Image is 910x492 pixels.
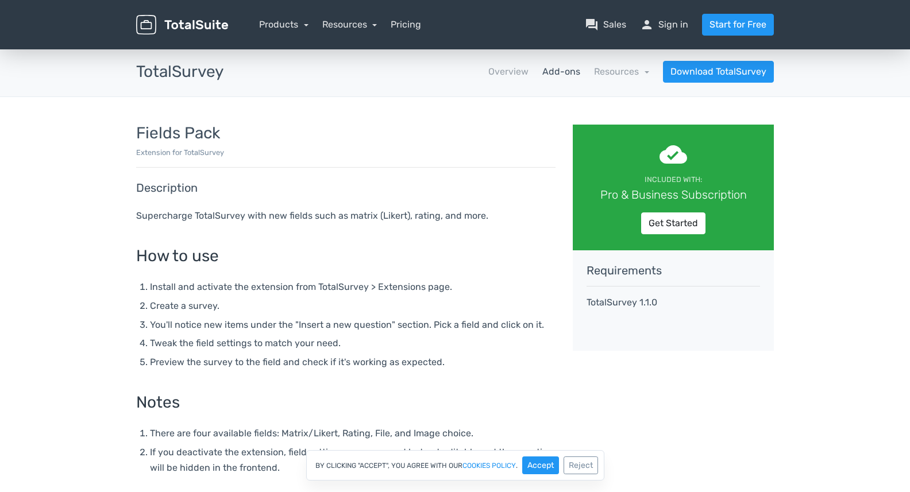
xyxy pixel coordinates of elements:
p: Extension for TotalSurvey [136,147,556,158]
a: Download TotalSurvey [663,61,774,83]
h3: TotalSurvey [136,63,223,81]
div: By clicking "Accept", you agree with our . [306,450,604,481]
h3: Fields Pack [136,125,556,142]
a: personSign in [640,18,688,32]
li: Create a survey. [150,298,556,313]
img: TotalSuite for WordPress [136,15,228,35]
h5: Requirements [587,264,760,277]
span: person [640,18,654,32]
span: cloud_done [660,141,687,168]
li: Preview the survey to the field and check if it's working as expected. [150,354,556,370]
li: If you deactivate the extension, field settings are preserved but not editable and the question w... [150,444,556,475]
h3: How to use [136,247,556,265]
button: Accept [522,456,559,474]
a: Resources [322,19,377,30]
span: question_answer [585,18,599,32]
li: There are four available fields: Matrix/Likert, Rating, File, and Image choice. [150,425,556,441]
a: Pricing [391,18,421,32]
a: question_answerSales [585,18,626,32]
div: Pro & Business Subscription [589,186,758,203]
a: Get Started [641,212,705,234]
p: TotalSurvey 1.1.0 [587,296,760,309]
button: Reject [564,456,598,474]
a: cookies policy [462,462,516,469]
li: Install and activate the extension from TotalSurvey > Extensions page. [150,279,556,295]
h3: Notes [136,394,556,412]
a: Start for Free [702,14,774,36]
li: Tweak the field settings to match your need. [150,335,556,351]
h5: Description [136,181,556,194]
a: Products [259,19,309,30]
a: Overview [488,65,529,79]
li: You'll notice new items under the "Insert a new question" section. Pick a field and click on it. [150,317,556,332]
small: Included with: [645,175,702,184]
a: Add-ons [542,65,580,79]
a: Resources [594,66,649,77]
p: Supercharge TotalSurvey with new fields such as matrix (Likert), rating, and more. [136,208,556,223]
